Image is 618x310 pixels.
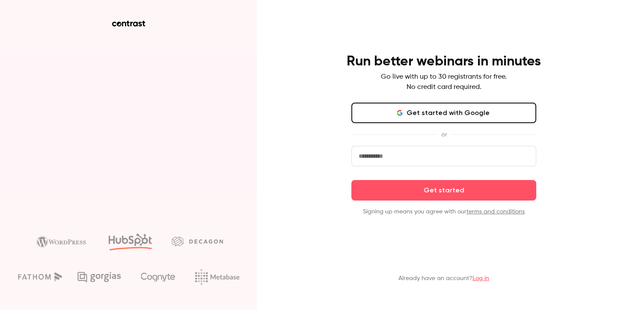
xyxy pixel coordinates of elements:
img: decagon [172,236,223,246]
h4: Run better webinars in minutes [347,53,541,70]
p: Go live with up to 30 registrants for free. No credit card required. [381,72,507,92]
p: Signing up means you agree with our [351,207,536,216]
a: terms and conditions [466,209,525,215]
button: Get started [351,180,536,201]
a: Log in [472,275,489,281]
button: Get started with Google [351,103,536,123]
p: Already have an account? [398,274,489,283]
span: or [437,130,451,139]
